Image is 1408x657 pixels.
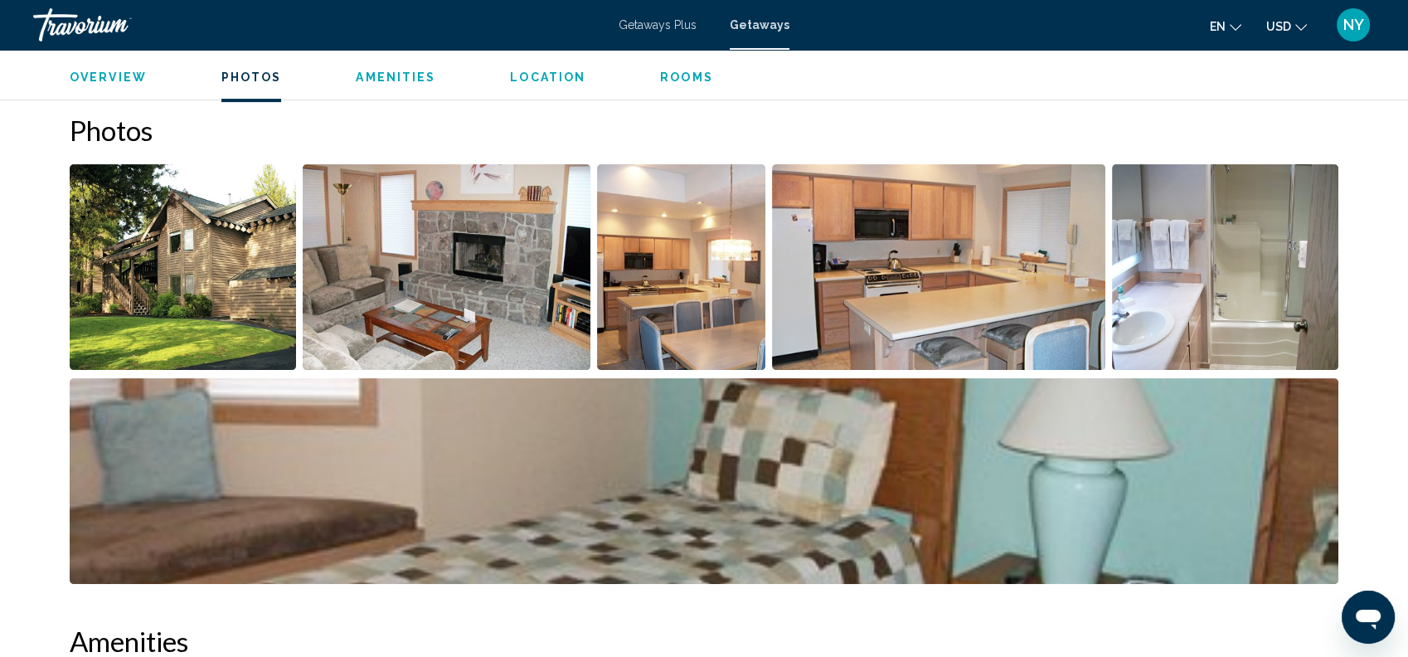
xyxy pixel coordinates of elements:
button: Open full-screen image slider [772,163,1106,371]
a: Getaways [730,18,789,32]
button: Open full-screen image slider [1112,163,1338,371]
button: Location [510,70,585,85]
a: Travorium [33,8,602,41]
button: Photos [221,70,282,85]
button: Open full-screen image slider [303,163,591,371]
button: Change language [1210,14,1241,38]
button: Open full-screen image slider [597,163,765,371]
span: Amenities [356,71,435,84]
button: User Menu [1332,7,1375,42]
span: Overview [70,71,147,84]
iframe: Button to launch messaging window [1342,591,1395,644]
button: Open full-screen image slider [70,163,296,371]
span: Location [510,71,585,84]
button: Change currency [1266,14,1307,38]
button: Rooms [660,70,713,85]
button: Overview [70,70,147,85]
a: Getaways Plus [619,18,697,32]
span: Rooms [660,71,713,84]
span: Photos [221,71,282,84]
button: Open full-screen image slider [70,377,1338,585]
button: Amenities [356,70,435,85]
span: USD [1266,20,1291,33]
h2: Photos [70,114,1338,147]
span: en [1210,20,1226,33]
span: NY [1343,17,1364,33]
